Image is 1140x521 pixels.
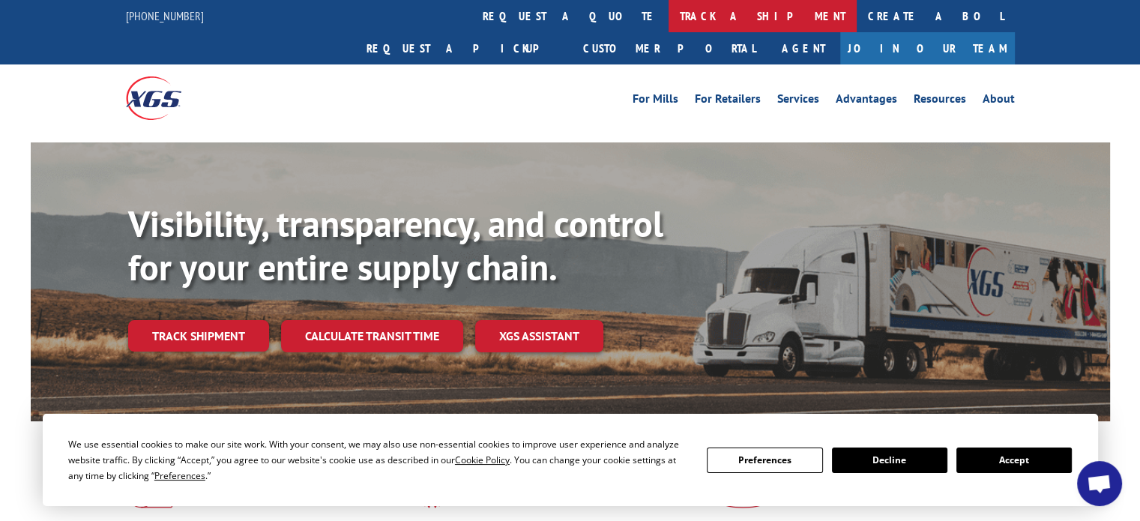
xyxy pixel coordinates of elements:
div: We use essential cookies to make our site work. With your consent, we may also use non-essential ... [68,436,689,484]
a: Resources [914,93,966,109]
b: Visibility, transparency, and control for your entire supply chain. [128,200,663,290]
a: Agent [767,32,840,64]
a: [PHONE_NUMBER] [126,8,204,23]
a: About [983,93,1015,109]
button: Accept [956,448,1072,473]
div: Open chat [1077,461,1122,506]
a: Request a pickup [355,32,572,64]
div: Cookie Consent Prompt [43,414,1098,506]
button: Preferences [707,448,822,473]
a: For Mills [633,93,678,109]
a: Advantages [836,93,897,109]
a: For Retailers [695,93,761,109]
button: Decline [832,448,947,473]
a: Calculate transit time [281,320,463,352]
a: XGS ASSISTANT [475,320,603,352]
span: Preferences [154,469,205,482]
a: Join Our Team [840,32,1015,64]
span: Cookie Policy [455,454,510,466]
a: Customer Portal [572,32,767,64]
a: Services [777,93,819,109]
a: Track shipment [128,320,269,352]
